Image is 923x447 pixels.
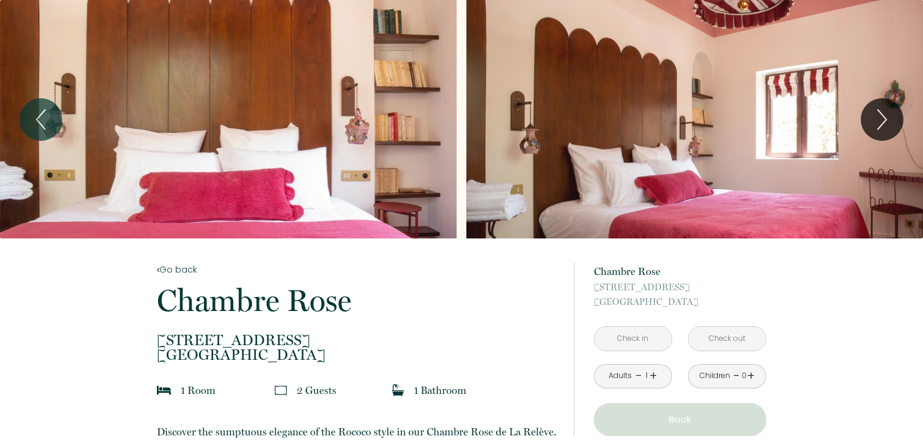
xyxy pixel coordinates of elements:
[157,285,557,316] p: Chambre Rose
[594,280,766,309] p: [GEOGRAPHIC_DATA]
[594,280,766,295] span: [STREET_ADDRESS]
[595,327,671,351] input: Check in
[861,98,903,141] button: Next
[747,367,755,385] a: +
[741,370,747,382] div: 0
[157,263,557,276] a: Go back
[157,333,557,348] span: [STREET_ADDRESS]
[275,384,287,396] img: guests
[635,367,642,385] a: -
[689,327,766,351] input: Check out
[594,403,766,436] button: Book
[181,382,215,399] p: 1 Room
[20,98,62,141] button: Previous
[609,370,632,382] div: Adults
[700,370,730,382] div: Children
[297,382,336,399] p: 2 Guest
[598,412,762,427] p: Book
[643,370,650,382] div: 1
[332,384,336,396] span: s
[157,333,557,362] p: [GEOGRAPHIC_DATA]
[157,423,557,440] p: Discover the sumptuous elegance of the Rococo style in our Chambre Rose de La Relève.
[733,367,740,385] a: -
[594,263,766,280] p: Chambre Rose
[650,367,657,385] a: +
[414,382,466,399] p: 1 Bathroom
